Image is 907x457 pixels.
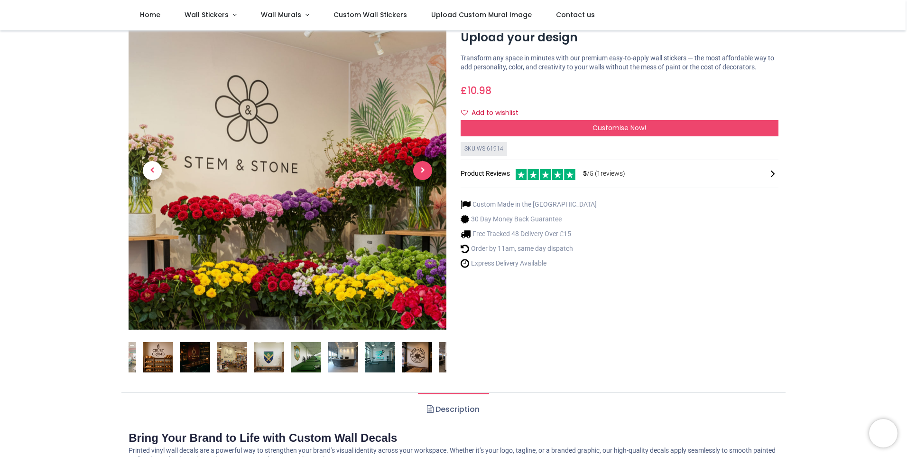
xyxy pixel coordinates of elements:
span: £ [461,84,491,97]
img: Custom Wall Sticker - Logo or Artwork Printing - Upload your design [143,342,173,372]
iframe: Brevo live chat [869,419,898,447]
span: Customise Now! [592,123,646,133]
li: Free Tracked 48 Delivery Over £15 [461,229,597,239]
strong: Bring Your Brand to Life with Custom Wall Decals [129,431,397,444]
span: /5 ( 1 reviews) [583,169,625,179]
span: Wall Murals [261,10,301,19]
div: SKU: WS-61914 [461,142,507,156]
img: Custom Wall Sticker - Logo or Artwork Printing - Upload your design [439,342,469,372]
img: Custom Wall Sticker - Logo or Artwork Printing - Upload your design [365,342,395,372]
a: Previous [129,59,176,282]
i: Add to wishlist [461,109,468,116]
div: Product Reviews [461,168,778,181]
span: Custom Wall Stickers [333,10,407,19]
span: 10.98 [467,84,491,97]
img: Custom Wall Sticker - Logo or Artwork Printing - Upload your design [254,342,284,372]
li: Express Delivery Available [461,258,597,268]
a: Next [399,59,446,282]
li: Custom Made in the [GEOGRAPHIC_DATA] [461,200,597,209]
img: Custom Wall Sticker - Logo or Artwork Printing - Upload your design [328,342,358,372]
img: Custom Wall Sticker - Logo or Artwork Printing - Upload your design [402,342,432,372]
span: Next [413,161,432,180]
span: Wall Stickers [185,10,229,19]
span: Upload Custom Mural Image [431,10,532,19]
span: 5 [583,170,587,177]
img: Custom Wall Sticker - Logo or Artwork Printing - Upload your design [291,342,321,372]
img: Custom Wall Sticker - Logo or Artwork Printing - Upload your design [180,342,210,372]
a: Description [418,393,489,426]
p: Transform any space in minutes with our premium easy-to-apply wall stickers — the most affordable... [461,54,778,72]
button: Add to wishlistAdd to wishlist [461,105,527,121]
span: Contact us [556,10,595,19]
span: Previous [143,161,162,180]
span: Home [140,10,160,19]
img: Custom Wall Sticker - Logo or Artwork Printing - Upload your design [129,11,446,330]
img: Custom Wall Sticker - Logo or Artwork Printing - Upload your design [217,342,247,372]
li: Order by 11am, same day dispatch [461,244,597,254]
li: 30 Day Money Back Guarantee [461,214,597,224]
